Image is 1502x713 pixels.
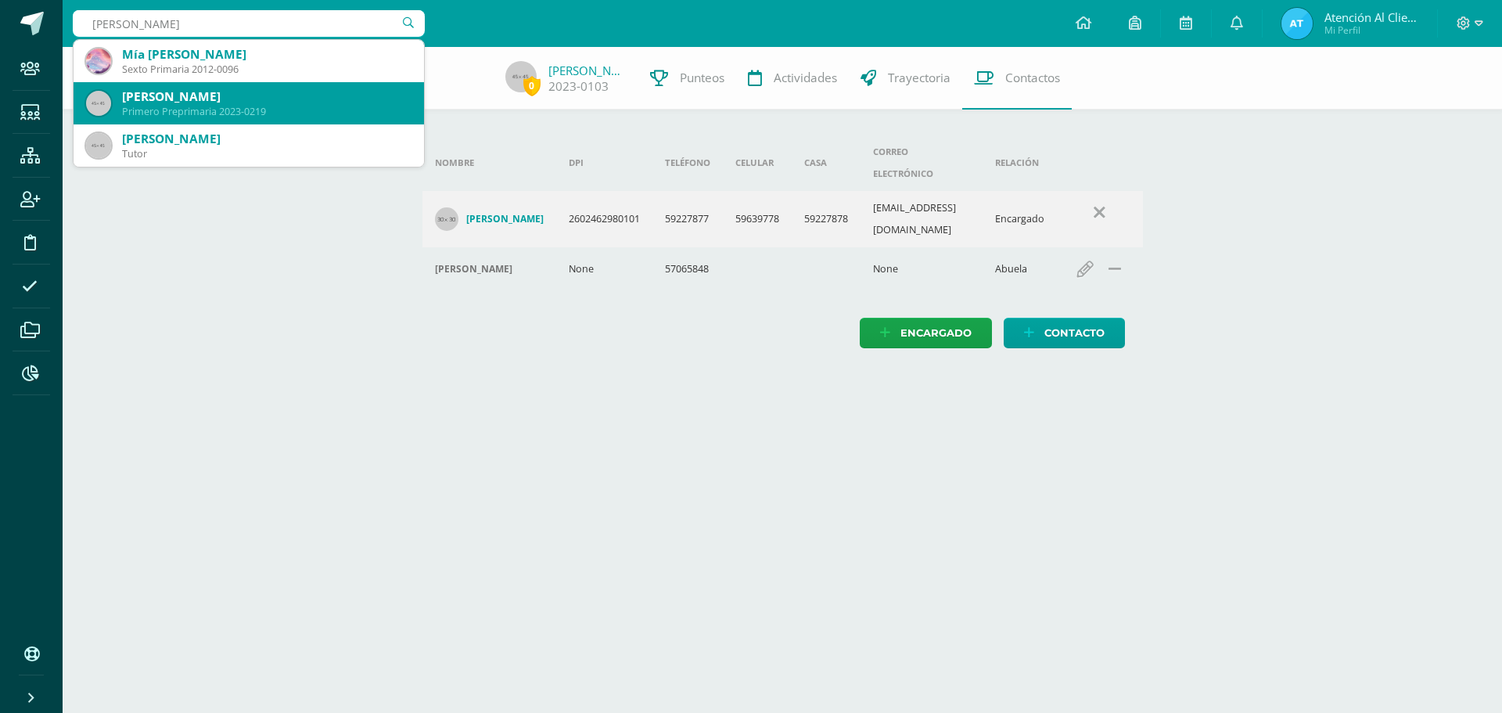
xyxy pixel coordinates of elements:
[736,47,849,110] a: Actividades
[86,133,111,158] img: 45x45
[86,49,111,74] img: fbf182e18ea711fcc99ff216a896f070.png
[122,88,411,105] div: [PERSON_NAME]
[680,70,724,86] span: Punteos
[122,147,411,160] div: Tutor
[900,319,972,347] span: Encargado
[556,247,652,290] td: None
[435,263,512,275] h4: [PERSON_NAME]
[556,191,652,247] td: 2602462980101
[435,207,544,231] a: [PERSON_NAME]
[122,63,411,76] div: Sexto Primaria 2012-0096
[505,61,537,92] img: 45x45
[1324,23,1418,37] span: Mi Perfil
[652,135,723,191] th: Teléfono
[723,191,792,247] td: 59639778
[723,135,792,191] th: Celular
[422,135,556,191] th: Nombre
[861,247,983,290] td: None
[548,63,627,78] a: [PERSON_NAME]
[1044,319,1105,347] span: Contacto
[652,247,723,290] td: 57065848
[861,191,983,247] td: [EMAIL_ADDRESS][DOMAIN_NAME]
[435,263,544,275] div: Ana Morales
[548,78,609,95] a: 2023-0103
[849,47,962,110] a: Trayectoria
[861,135,983,191] th: Correo electrónico
[983,191,1057,247] td: Encargado
[792,191,861,247] td: 59227878
[774,70,837,86] span: Actividades
[556,135,652,191] th: DPI
[860,318,992,348] a: Encargado
[962,47,1072,110] a: Contactos
[122,131,411,147] div: [PERSON_NAME]
[435,207,458,231] img: 30x30
[638,47,736,110] a: Punteos
[983,135,1057,191] th: Relación
[888,70,950,86] span: Trayectoria
[983,247,1057,290] td: Abuela
[1004,318,1125,348] a: Contacto
[1281,8,1313,39] img: ada85960de06b6a82e22853ecf293967.png
[86,91,111,116] img: 45x45
[652,191,723,247] td: 59227877
[1005,70,1060,86] span: Contactos
[523,76,541,95] span: 0
[122,105,411,118] div: Primero Preprimaria 2023-0219
[122,46,411,63] div: Mía [PERSON_NAME]
[466,213,544,225] h4: [PERSON_NAME]
[792,135,861,191] th: Casa
[73,10,425,37] input: Busca un usuario...
[1324,9,1418,25] span: Atención al cliente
